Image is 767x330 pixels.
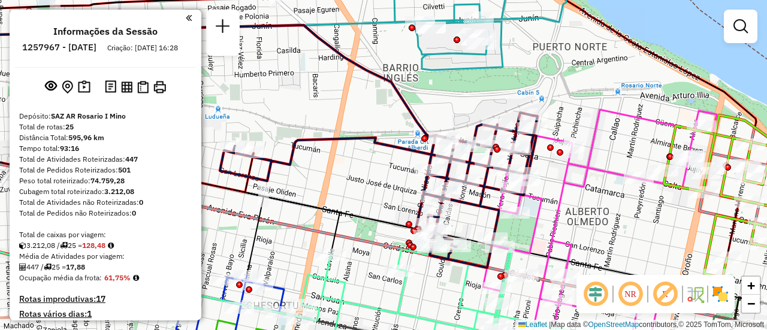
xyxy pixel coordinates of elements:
span: Ocultar deslocamento [581,280,610,308]
strong: 128,48 [82,241,105,250]
div: Depósito: [19,111,192,122]
span: | [549,320,551,329]
div: Total de Pedidos não Roteirizados: [19,208,192,219]
strong: 1 [87,308,92,319]
div: Tempo total: [19,143,192,154]
span: Ocultar NR [616,280,645,308]
span: − [747,296,755,311]
em: Média calculada utilizando a maior ocupação (%Peso ou %Cubagem) de cada rota da sessão. Rotas cro... [133,274,139,281]
span: + [747,278,755,293]
strong: 3.212,08 [104,187,134,196]
div: Distância Total: [19,132,192,143]
a: Zoom out [742,295,760,313]
button: Visualizar Romaneio [135,78,151,96]
strong: 447 [125,155,138,164]
i: Meta Caixas/viagem: 266,08 Diferença: -137,60 [108,242,114,249]
h4: Informações da Sessão [53,26,158,37]
div: Total de caixas por viagem: [19,229,192,240]
div: Média de Atividades por viagem: [19,251,192,262]
div: Total de Pedidos Roteirizados: [19,165,192,175]
strong: 501 [118,165,131,174]
strong: 17,88 [66,262,85,271]
strong: 0 [139,198,143,207]
button: Painel de Sugestão [76,78,93,96]
i: Total de Atividades [19,264,26,271]
i: Cubagem total roteirizado [19,242,26,249]
div: 447 / 25 = [19,262,192,273]
div: 3.212,08 / 25 = [19,240,192,251]
div: Total de Atividades não Roteirizadas: [19,197,192,208]
a: Zoom in [742,277,760,295]
div: Total de Atividades Roteirizadas: [19,154,192,165]
strong: 0 [132,208,136,217]
button: Centralizar mapa no depósito ou ponto de apoio [59,78,76,96]
a: Nova sessão e pesquisa [211,14,235,41]
strong: 595,96 km [68,133,104,142]
h4: Rotas improdutivas: [19,294,192,304]
span: Exibir rótulo [651,280,680,308]
i: Total de rotas [60,242,68,249]
span: Ocupação média da frota: [19,273,102,282]
strong: 17 [96,293,105,304]
div: Peso total roteirizado: [19,175,192,186]
strong: 25 [65,122,74,131]
a: Leaflet [518,320,547,329]
button: Visualizar relatório de Roteirização [119,78,135,95]
h4: Rotas vários dias: [19,309,192,319]
button: Logs desbloquear sessão [102,78,119,96]
i: Total de rotas [44,264,52,271]
div: Total de rotas: [19,122,192,132]
img: Exibir/Ocultar setores [711,284,730,304]
button: Imprimir Rotas [151,78,168,96]
img: Fluxo de ruas [686,284,705,304]
a: OpenStreetMap [588,320,639,329]
h6: 1257967 - [DATE] [22,42,96,53]
button: Exibir sessão original [43,77,59,96]
div: Cubagem total roteirizado: [19,186,192,197]
strong: 61,75% [104,273,131,282]
strong: 93:16 [60,144,79,153]
div: Map data © contributors,© 2025 TomTom, Microsoft [515,320,767,330]
strong: SAZ AR Rosario I Mino [51,111,126,120]
strong: 74.759,28 [90,176,125,185]
a: Clique aqui para minimizar o painel [186,11,192,25]
div: Criação: [DATE] 16:28 [102,43,183,53]
a: Exibir filtros [729,14,753,38]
